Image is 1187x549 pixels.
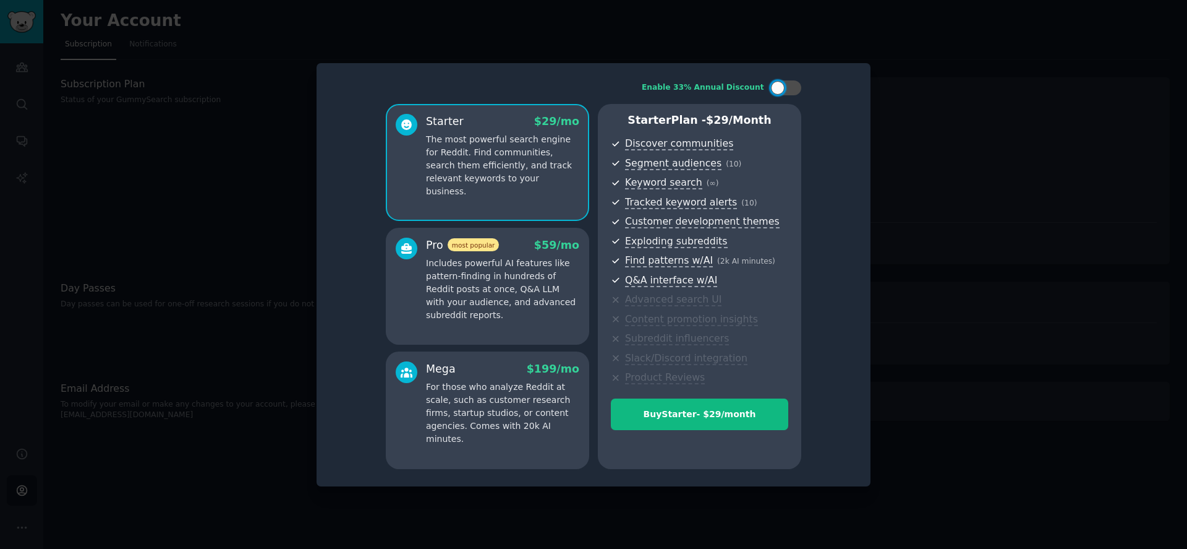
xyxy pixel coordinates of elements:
span: Slack/Discord integration [625,352,747,365]
p: The most powerful search engine for Reddit. Find communities, search them efficiently, and track ... [426,133,579,198]
span: Find patterns w/AI [625,254,713,267]
span: Content promotion insights [625,313,758,326]
p: For those who analyze Reddit at scale, such as customer research firms, startup studios, or conte... [426,381,579,446]
span: ( ∞ ) [707,179,719,188]
span: $ 29 /mo [534,115,579,128]
span: Subreddit influencers [625,332,729,345]
div: Starter [426,114,464,129]
span: ( 2k AI minutes ) [717,257,775,266]
div: Pro [426,238,499,253]
p: Starter Plan - [611,113,788,128]
div: Enable 33% Annual Discount [642,82,764,93]
span: $ 29 /month [706,114,772,126]
span: Tracked keyword alerts [625,196,737,209]
button: BuyStarter- $29/month [611,399,788,430]
span: Exploding subreddits [625,235,727,248]
span: Product Reviews [625,371,705,384]
span: Discover communities [625,137,733,150]
span: $ 199 /mo [527,363,579,375]
span: Customer development themes [625,215,780,228]
span: Q&A interface w/AI [625,274,717,287]
div: Mega [426,361,456,377]
span: most popular [448,238,500,251]
span: Segment audiences [625,157,721,170]
span: ( 10 ) [726,160,741,168]
span: Keyword search [625,176,702,189]
p: Includes powerful AI features like pattern-finding in hundreds of Reddit posts at once, Q&A LLM w... [426,257,579,322]
span: ( 10 ) [741,199,757,207]
span: Advanced search UI [625,293,721,306]
span: $ 59 /mo [534,239,579,251]
div: Buy Starter - $ 29 /month [611,408,788,421]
